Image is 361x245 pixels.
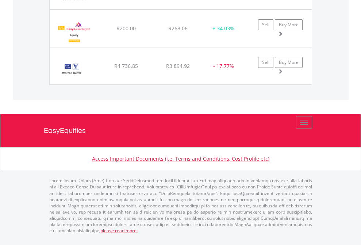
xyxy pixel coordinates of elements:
[205,25,242,32] div: + 34.03%
[100,227,138,234] a: please read more:
[44,114,318,147] a: EasyEquities
[53,19,95,45] img: EMPBundle_EEquity.png
[275,57,303,68] a: Buy More
[166,62,190,69] span: R3 894.92
[205,62,242,70] div: - 17.77%
[53,57,90,83] img: Warren%20Buffett%20Bundle.png
[92,155,269,162] a: Access Important Documents (i.e. Terms and Conditions, Cost Profile etc)
[275,19,303,30] a: Buy More
[116,25,136,32] span: R200.00
[258,19,273,30] a: Sell
[114,62,138,69] span: R4 736.85
[49,177,312,234] p: Lorem Ipsum Dolors (Ame) Con a/e SeddOeiusmod tem InciDiduntut Lab Etd mag aliquaen admin veniamq...
[168,25,188,32] span: R268.06
[258,57,273,68] a: Sell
